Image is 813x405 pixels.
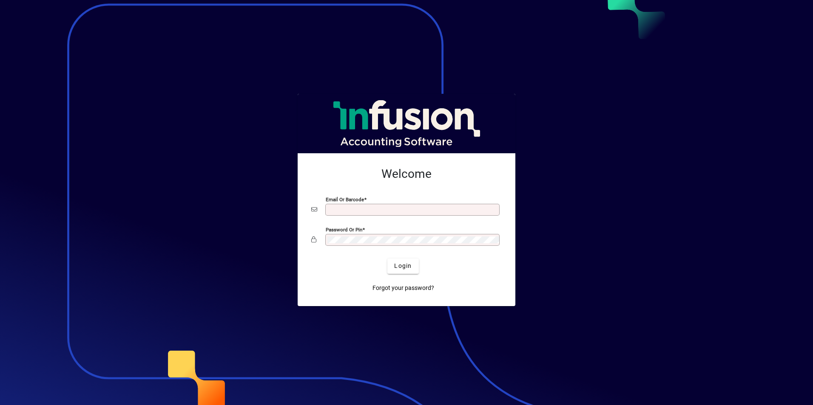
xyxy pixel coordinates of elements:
button: Login [387,259,418,274]
a: Forgot your password? [369,281,438,296]
span: Login [394,262,412,270]
mat-label: Password or Pin [326,226,362,232]
mat-label: Email or Barcode [326,196,364,202]
span: Forgot your password? [372,284,434,292]
h2: Welcome [311,167,502,181]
